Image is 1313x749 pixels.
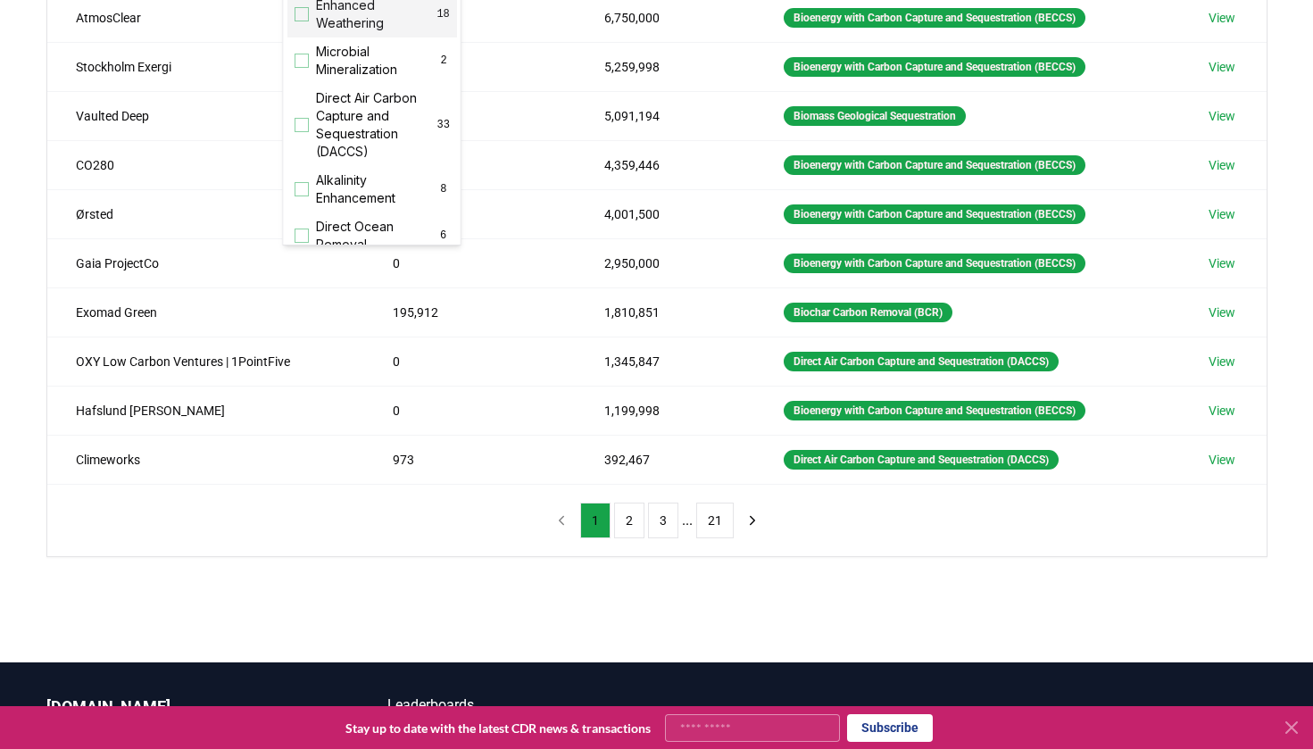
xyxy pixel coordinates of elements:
button: 21 [696,503,734,538]
td: 4,359,446 [576,140,755,189]
div: Bioenergy with Carbon Capture and Sequestration (BECCS) [784,204,1085,224]
td: OXY Low Carbon Ventures | 1PointFive [47,337,364,386]
a: View [1209,58,1235,76]
span: Direct Air Carbon Capture and Sequestration (DACCS) [316,89,437,161]
td: Gaia ProjectCo [47,238,364,287]
td: CO280 [47,140,364,189]
td: Ørsted [47,189,364,238]
div: Direct Air Carbon Capture and Sequestration (DACCS) [784,352,1059,371]
td: Vaulted Deep [47,91,364,140]
a: View [1209,353,1235,370]
td: 0 [364,337,576,386]
td: 4,001,500 [576,189,755,238]
a: View [1209,205,1235,223]
td: Stockholm Exergi [47,42,364,91]
td: 1,345,847 [576,337,755,386]
span: 8 [436,182,449,196]
div: Bioenergy with Carbon Capture and Sequestration (BECCS) [784,254,1085,273]
a: View [1209,156,1235,174]
td: 0 [364,42,576,91]
button: 1 [580,503,611,538]
td: 195,912 [364,287,576,337]
td: Climeworks [47,435,364,484]
button: 2 [614,503,644,538]
div: Bioenergy with Carbon Capture and Sequestration (BECCS) [784,155,1085,175]
td: 1,199,998 [576,386,755,435]
a: View [1209,254,1235,272]
td: Hafslund [PERSON_NAME] [47,386,364,435]
a: Leaderboards [387,695,657,716]
span: Alkalinity Enhancement [316,171,437,207]
div: Bioenergy with Carbon Capture and Sequestration (BECCS) [784,57,1085,77]
button: 3 [648,503,678,538]
td: 5,259,998 [576,42,755,91]
td: 1,810,851 [576,287,755,337]
div: Biomass Geological Sequestration [784,106,966,126]
span: 6 [436,229,450,243]
a: View [1209,107,1235,125]
td: 0 [364,140,576,189]
a: View [1209,451,1235,469]
td: 5,091,194 [576,91,755,140]
div: Biochar Carbon Removal (BCR) [784,303,952,322]
div: Direct Air Carbon Capture and Sequestration (DACCS) [784,450,1059,470]
td: 0 [364,238,576,287]
td: 973 [364,435,576,484]
td: 20,427 [364,91,576,140]
button: next page [737,503,768,538]
a: View [1209,9,1235,27]
span: 33 [436,118,449,132]
span: Direct Ocean Removal [316,218,436,254]
div: Bioenergy with Carbon Capture and Sequestration (BECCS) [784,8,1085,28]
td: 0 [364,386,576,435]
span: Microbial Mineralization [316,43,437,79]
span: 2 [436,54,449,68]
td: 2,950,000 [576,238,755,287]
li: ... [682,510,693,531]
div: Bioenergy with Carbon Capture and Sequestration (BECCS) [784,401,1085,420]
td: Exomad Green [47,287,364,337]
a: View [1209,402,1235,420]
p: [DOMAIN_NAME] [46,695,316,720]
td: 392,467 [576,435,755,484]
span: 18 [436,7,450,21]
a: View [1209,304,1235,321]
td: 0 [364,189,576,238]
